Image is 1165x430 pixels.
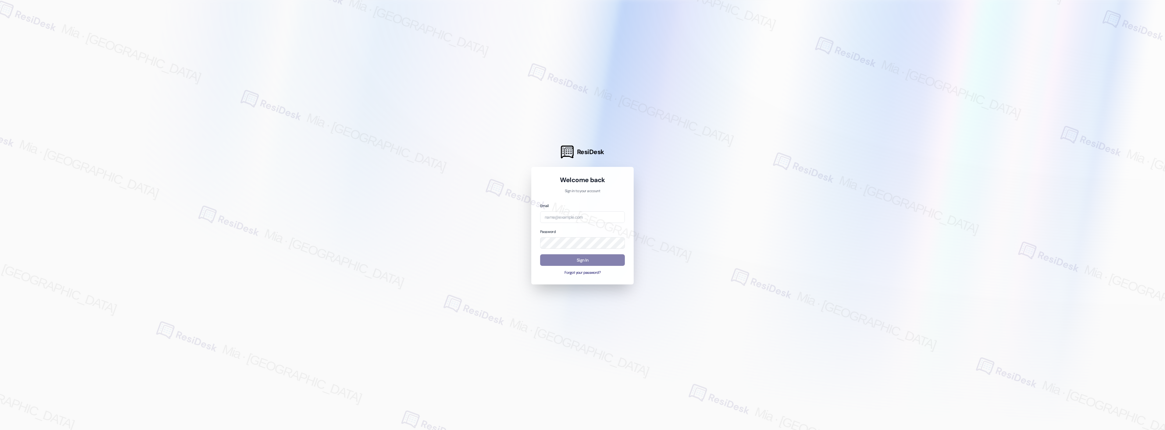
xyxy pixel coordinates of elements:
h1: Welcome back [540,176,625,184]
button: Sign In [540,254,625,266]
label: Email [540,203,549,208]
p: Sign in to your account [540,189,625,194]
img: ResiDesk Logo [561,146,574,158]
button: Forgot your password? [540,270,625,276]
label: Password [540,229,556,234]
span: ResiDesk [577,148,604,156]
input: name@example.com [540,211,625,223]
